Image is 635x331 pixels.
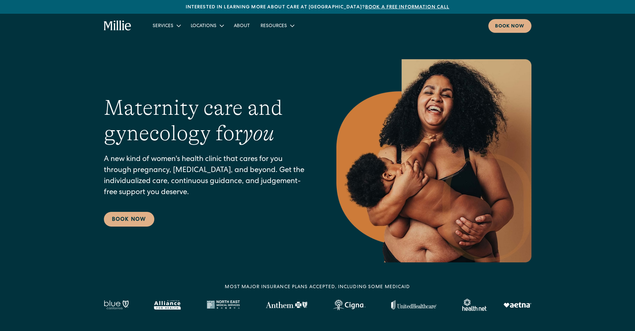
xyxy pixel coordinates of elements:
[154,300,180,310] img: Alameda Alliance logo
[333,300,365,310] img: Cigna logo
[104,154,310,198] p: A new kind of women's health clinic that cares for you through pregnancy, [MEDICAL_DATA], and bey...
[191,23,216,30] div: Locations
[495,23,525,30] div: Book now
[462,299,487,311] img: Healthnet logo
[104,212,154,227] a: Book Now
[365,5,449,10] a: Book a free information call
[104,95,310,147] h1: Maternity care and gynecology for
[336,59,531,262] img: Smiling mother with her baby in arms, celebrating body positivity and the nurturing bond of postp...
[261,23,287,30] div: Resources
[266,302,307,308] img: Anthem Logo
[104,20,132,31] a: home
[104,300,129,310] img: Blue California logo
[228,20,255,31] a: About
[243,121,274,145] em: you
[185,20,228,31] div: Locations
[206,300,240,310] img: North East Medical Services logo
[225,284,410,291] div: MOST MAJOR INSURANCE PLANS ACCEPTED, INCLUDING some MEDICAID
[503,302,531,308] img: Aetna logo
[391,300,437,310] img: United Healthcare logo
[147,20,185,31] div: Services
[255,20,299,31] div: Resources
[488,19,531,33] a: Book now
[153,23,173,30] div: Services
